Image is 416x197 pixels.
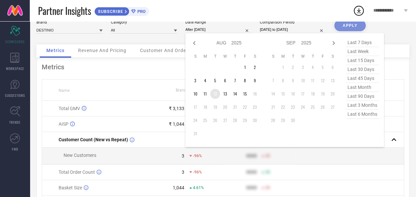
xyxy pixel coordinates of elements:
[210,89,220,99] td: Tue Aug 12 2025
[330,39,338,47] div: Next month
[230,76,240,86] td: Thu Aug 07 2025
[210,54,220,59] th: Tuesday
[268,54,278,59] th: Sunday
[346,74,379,83] span: last 45 days
[353,5,365,17] div: Open download list
[64,153,96,158] span: New Customers
[298,76,308,86] td: Wed Sep 10 2025
[220,115,230,125] td: Wed Aug 27 2025
[200,54,210,59] th: Monday
[240,89,250,99] td: Fri Aug 15 2025
[190,76,200,86] td: Sun Aug 03 2025
[268,102,278,112] td: Sun Sep 21 2025
[95,9,125,14] span: SUBSCRIBE
[288,54,298,59] th: Tuesday
[193,154,202,158] span: -96%
[200,115,210,125] td: Mon Aug 25 2025
[200,102,210,112] td: Mon Aug 18 2025
[308,54,318,59] th: Thursday
[182,153,184,159] div: 3
[288,115,298,125] td: Tue Sep 30 2025
[59,106,80,111] span: Total GMV
[250,115,260,125] td: Sat Aug 30 2025
[318,54,328,59] th: Friday
[190,115,200,125] td: Sun Aug 24 2025
[308,102,318,112] td: Thu Sep 25 2025
[190,129,200,139] td: Sun Aug 31 2025
[200,76,210,86] td: Mon Aug 04 2025
[278,102,288,112] td: Mon Sep 22 2025
[46,48,65,53] span: Metrics
[220,54,230,59] th: Wednesday
[193,185,204,190] span: 4.61%
[278,54,288,59] th: Monday
[288,102,298,112] td: Tue Sep 23 2025
[298,54,308,59] th: Wednesday
[346,92,379,101] span: last 90 days
[59,185,82,190] span: Basket Size
[346,38,379,47] span: last 7 days
[59,169,95,175] span: Total Order Count
[59,121,69,127] span: AISP
[210,115,220,125] td: Tue Aug 26 2025
[240,115,250,125] td: Fri Aug 29 2025
[140,48,191,53] span: Customer And Orders
[230,115,240,125] td: Thu Aug 28 2025
[38,4,91,18] span: Partner Insights
[190,39,198,47] div: Previous month
[288,89,298,99] td: Tue Sep 16 2025
[230,89,240,99] td: Thu Aug 14 2025
[250,102,260,112] td: Sat Aug 23 2025
[59,137,128,142] span: Customer Count (New vs Repeat)
[346,56,379,65] span: last 15 days
[173,185,184,190] div: 1,044
[169,121,184,127] div: ₹ 1,044
[260,26,326,33] input: Select comparison period
[250,54,260,59] th: Saturday
[308,76,318,86] td: Thu Sep 11 2025
[190,54,200,59] th: Sunday
[265,170,270,174] span: 50
[94,5,149,16] a: SUBSCRIBEPRO
[250,62,260,72] td: Sat Aug 02 2025
[268,115,278,125] td: Sun Sep 28 2025
[246,185,256,190] div: 9999
[278,89,288,99] td: Mon Sep 15 2025
[346,101,379,110] span: last 3 months
[111,20,177,25] div: Category
[328,62,338,72] td: Sat Sep 06 2025
[5,93,25,98] span: SUGGESTIONS
[200,89,210,99] td: Mon Aug 11 2025
[190,102,200,112] td: Sun Aug 17 2025
[298,62,308,72] td: Wed Sep 03 2025
[288,76,298,86] td: Tue Sep 09 2025
[278,76,288,86] td: Mon Sep 08 2025
[318,89,328,99] td: Fri Sep 19 2025
[328,54,338,59] th: Saturday
[240,76,250,86] td: Fri Aug 08 2025
[9,120,21,125] span: TRENDS
[220,102,230,112] td: Wed Aug 20 2025
[328,89,338,99] td: Sat Sep 20 2025
[59,88,69,93] span: Name
[318,76,328,86] td: Fri Sep 12 2025
[185,26,252,33] input: Select date range
[346,83,379,92] span: last month
[182,169,184,175] div: 3
[250,76,260,86] td: Sat Aug 09 2025
[12,147,18,152] span: FWD
[346,47,379,56] span: last week
[288,62,298,72] td: Tue Sep 02 2025
[268,76,278,86] td: Sun Sep 07 2025
[265,185,270,190] span: 50
[5,39,25,44] span: SCORECARDS
[250,89,260,99] td: Sat Aug 16 2025
[246,153,256,159] div: 9999
[240,102,250,112] td: Fri Aug 22 2025
[346,65,379,74] span: last 30 days
[278,62,288,72] td: Mon Sep 01 2025
[298,89,308,99] td: Wed Sep 17 2025
[265,154,270,158] span: 50
[176,88,198,93] span: Brand Value
[346,110,379,119] span: last 6 months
